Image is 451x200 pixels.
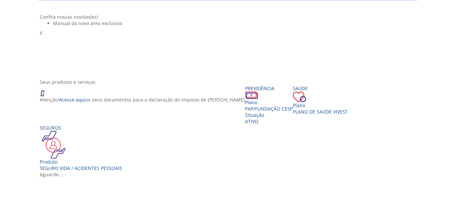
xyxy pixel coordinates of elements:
[293,85,348,91] div: Saúde
[245,106,293,112] span: PAP/Fundação CESP
[245,85,293,125] a: Previdência PlanoPAP/Fundação CESP SituaçãoAtivo
[40,171,416,178] div: Aguarde...
[245,99,293,106] div: Plano
[40,14,416,20] div: Confira nossas novidades!
[40,30,42,36] span: X
[293,109,348,115] span: Plano de Saúde VIVEST
[40,96,245,103] p: Atenção! os seus documentos para a declaração do Imposto de [PERSON_NAME]
[293,91,306,102] img: ico_coracao.png
[53,20,122,26] span: Manual da nova área exclusiva
[40,131,67,159] img: ico_seguros.png
[293,102,348,109] div: Plano
[40,14,416,72] section: <span lang="pt-BR" dir="ltr">Visualizador do Conteúdo da Web</span> 1
[245,85,293,91] div: Previdência
[40,79,416,85] div: Seus produtos e serviços
[40,159,122,165] div: Produto
[40,79,416,178] section: <span lang="en" dir="ltr">ProdutosCard</span>
[40,125,122,131] div: Seguros
[245,91,258,99] img: ico_dinheiro.png
[40,125,122,171] a: Seguros Produto Seguro Vida / Acidentes Pessoais
[40,165,122,171] div: Seguro Vida / Acidentes Pessoais
[245,112,293,118] div: Situação
[40,85,51,96] img: ico_atencao.png
[293,85,348,115] a: Saúde PlanoPlano de Saúde VIVEST
[245,118,258,125] span: Ativo
[59,96,86,103] a: Acesse aqui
